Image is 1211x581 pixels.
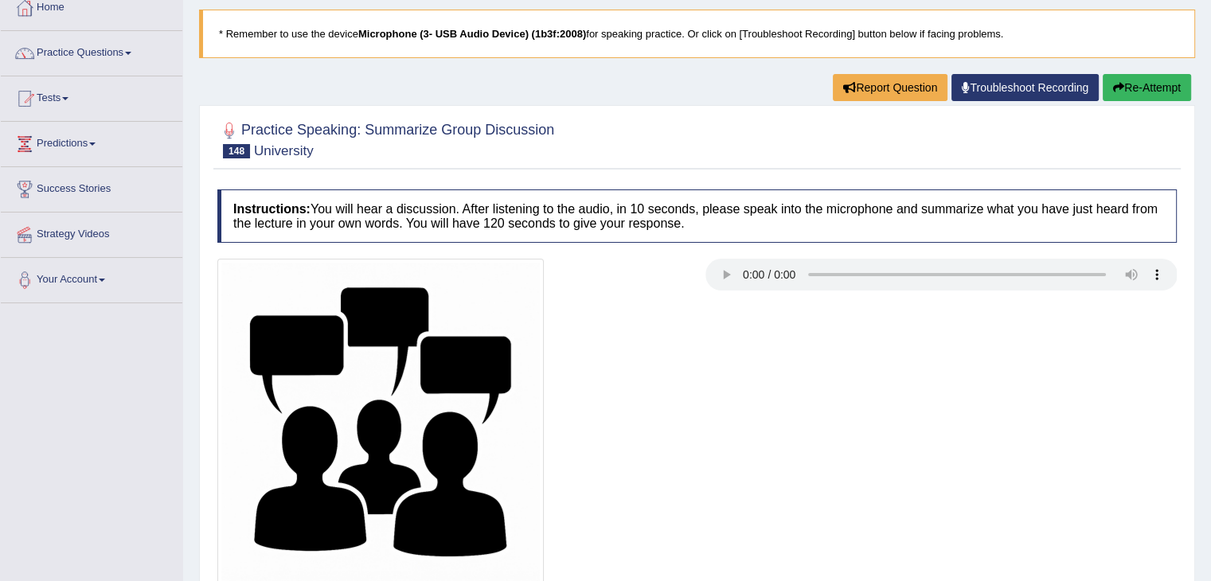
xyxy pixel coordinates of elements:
blockquote: * Remember to use the device for speaking practice. Or click on [Troubleshoot Recording] button b... [199,10,1195,58]
a: Your Account [1,258,182,298]
h4: You will hear a discussion. After listening to the audio, in 10 seconds, please speak into the mi... [217,189,1177,243]
button: Re-Attempt [1103,74,1191,101]
a: Troubleshoot Recording [951,74,1099,101]
b: Instructions: [233,202,311,216]
small: University [254,143,314,158]
h2: Practice Speaking: Summarize Group Discussion [217,119,554,158]
a: Predictions [1,122,182,162]
button: Report Question [833,74,947,101]
a: Tests [1,76,182,116]
span: 148 [223,144,250,158]
a: Success Stories [1,167,182,207]
b: Microphone (3- USB Audio Device) (1b3f:2008) [358,28,586,40]
a: Practice Questions [1,31,182,71]
a: Strategy Videos [1,213,182,252]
